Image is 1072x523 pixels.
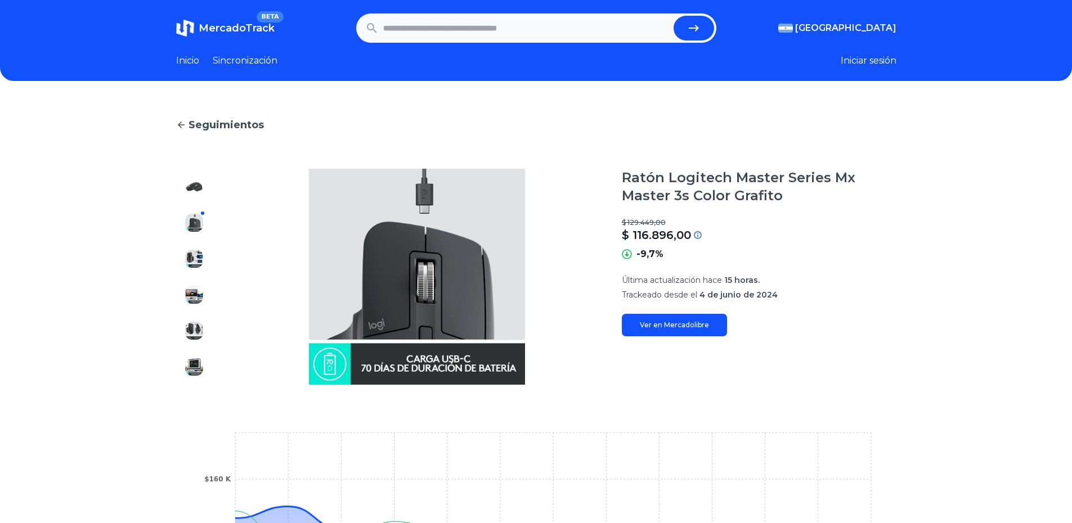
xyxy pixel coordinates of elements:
font: Ver en Mercadolibre [640,321,709,329]
button: Iniciar sesión [841,54,896,67]
font: Última actualización hace [622,275,722,285]
a: Inicio [176,54,199,67]
font: 15 horas. [724,275,760,285]
font: Sincronización [213,55,277,66]
font: MercadoTrack [199,22,275,34]
font: Ratón Logitech Master Series Mx Master 3s Color Grafito [622,169,855,204]
a: Ver en Mercadolibre [622,314,727,336]
img: Ratón Logitech Master Series Mx Master 3s Color Grafito [185,358,203,376]
a: MercadoTrackBETA [176,19,275,37]
font: 4 de junio de 2024 [699,290,778,300]
tspan: $160 K [204,475,231,483]
img: Ratón Logitech Master Series Mx Master 3s Color Grafito [185,214,203,232]
font: BETA [261,13,279,20]
button: [GEOGRAPHIC_DATA] [778,21,896,35]
font: Iniciar sesión [841,55,896,66]
font: $ 116.896,00 [622,228,691,242]
img: Ratón Logitech Master Series Mx Master 3s Color Grafito [185,178,203,196]
a: Seguimientos [176,117,896,133]
img: Argentina [778,24,793,33]
img: Ratón Logitech Master Series Mx Master 3s Color Grafito [185,250,203,268]
font: [GEOGRAPHIC_DATA] [795,22,896,33]
a: Sincronización [213,54,277,67]
font: Trackeado desde el [622,290,697,300]
font: Seguimientos [189,119,264,131]
img: Ratón Logitech Master Series Mx Master 3s Color Grafito [235,169,599,385]
font: Inicio [176,55,199,66]
font: $ 129.449,00 [622,218,666,227]
img: MercadoTrack [176,19,194,37]
img: Ratón Logitech Master Series Mx Master 3s Color Grafito [185,322,203,340]
img: Ratón Logitech Master Series Mx Master 3s Color Grafito [185,286,203,304]
font: -9,7% [636,249,663,259]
